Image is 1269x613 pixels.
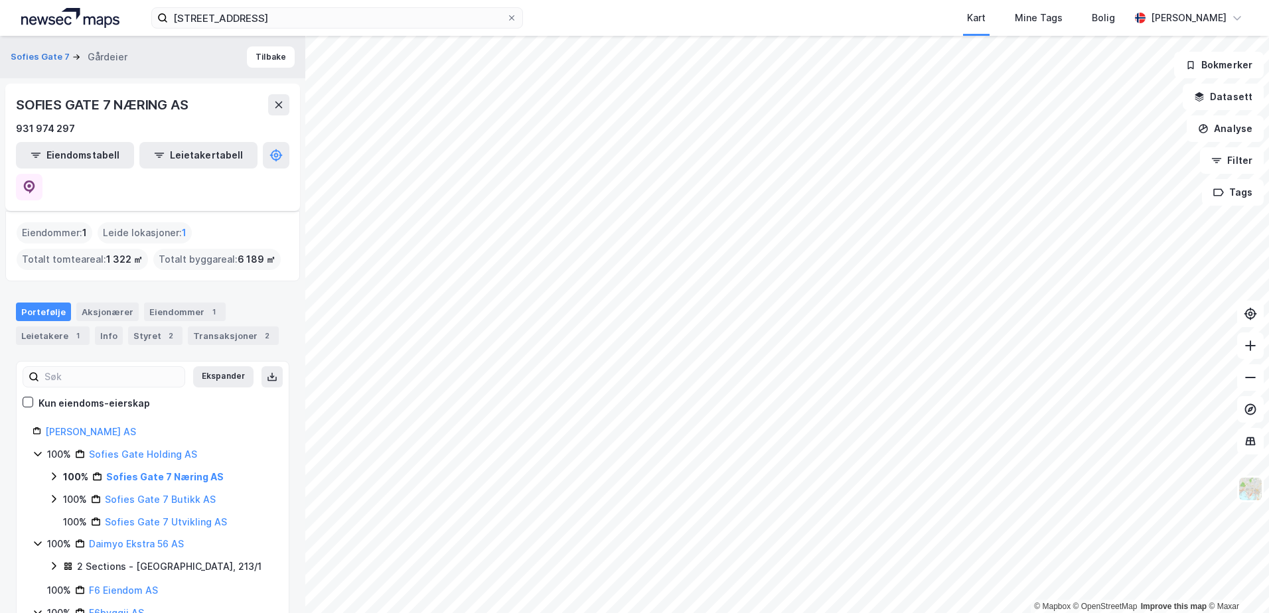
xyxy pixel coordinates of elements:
button: Eiendomstabell [16,142,134,169]
div: Transaksjoner [188,326,279,345]
button: Analyse [1187,115,1264,142]
div: 1 [71,329,84,342]
span: 6 189 ㎡ [238,251,275,267]
a: F6 Eiendom AS [89,584,158,596]
div: 100% [47,536,71,552]
div: 2 [164,329,177,342]
button: Bokmerker [1174,52,1264,78]
div: 100% [63,514,87,530]
div: 931 974 297 [16,121,75,137]
div: Leietakere [16,326,90,345]
div: Mine Tags [1015,10,1063,26]
button: Tilbake [247,46,295,68]
span: 1 [182,225,187,241]
button: Datasett [1183,84,1264,110]
div: Info [95,326,123,345]
div: Eiendommer : [17,222,92,243]
a: Sofies Gate 7 Utvikling AS [105,516,227,527]
div: 100% [47,446,71,462]
a: Sofies Gate 7 Næring AS [106,471,224,482]
div: 100% [63,492,87,508]
div: Gårdeier [88,49,127,65]
div: Styret [128,326,183,345]
button: Leietakertabell [139,142,258,169]
button: Filter [1200,147,1264,174]
input: Søk [39,367,185,387]
span: 1 322 ㎡ [106,251,143,267]
a: Sofies Gate Holding AS [89,448,197,460]
a: Sofies Gate 7 Butikk AS [105,494,216,505]
div: Totalt tomteareal : [17,249,148,270]
input: Søk på adresse, matrikkel, gårdeiere, leietakere eller personer [168,8,506,28]
button: Ekspander [193,366,254,387]
div: SOFIES GATE 7 NÆRING AS [16,94,190,115]
img: Z [1238,476,1263,502]
div: 1 [207,305,220,318]
div: Aksjonærer [76,303,139,321]
img: logo.a4113a55bc3d86da70a041830d287a7e.svg [21,8,119,28]
div: 2 Sections - [GEOGRAPHIC_DATA], 213/1 [77,559,261,575]
div: 100% [47,582,71,598]
div: Kart [967,10,986,26]
button: Tags [1202,179,1264,206]
div: Kun eiendoms-eierskap [38,395,150,411]
div: Leide lokasjoner : [98,222,192,243]
a: OpenStreetMap [1073,602,1138,611]
div: Portefølje [16,303,71,321]
div: Totalt byggareal : [153,249,281,270]
a: [PERSON_NAME] AS [45,426,136,437]
span: 1 [82,225,87,241]
a: Mapbox [1034,602,1071,611]
a: Daimyo Ekstra 56 AS [89,538,184,549]
div: 100% [63,469,88,485]
iframe: Chat Widget [1203,549,1269,613]
a: Improve this map [1141,602,1207,611]
div: [PERSON_NAME] [1151,10,1227,26]
button: Sofies Gate 7 [11,50,72,64]
div: 2 [260,329,273,342]
div: Eiendommer [144,303,226,321]
div: Bolig [1092,10,1115,26]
